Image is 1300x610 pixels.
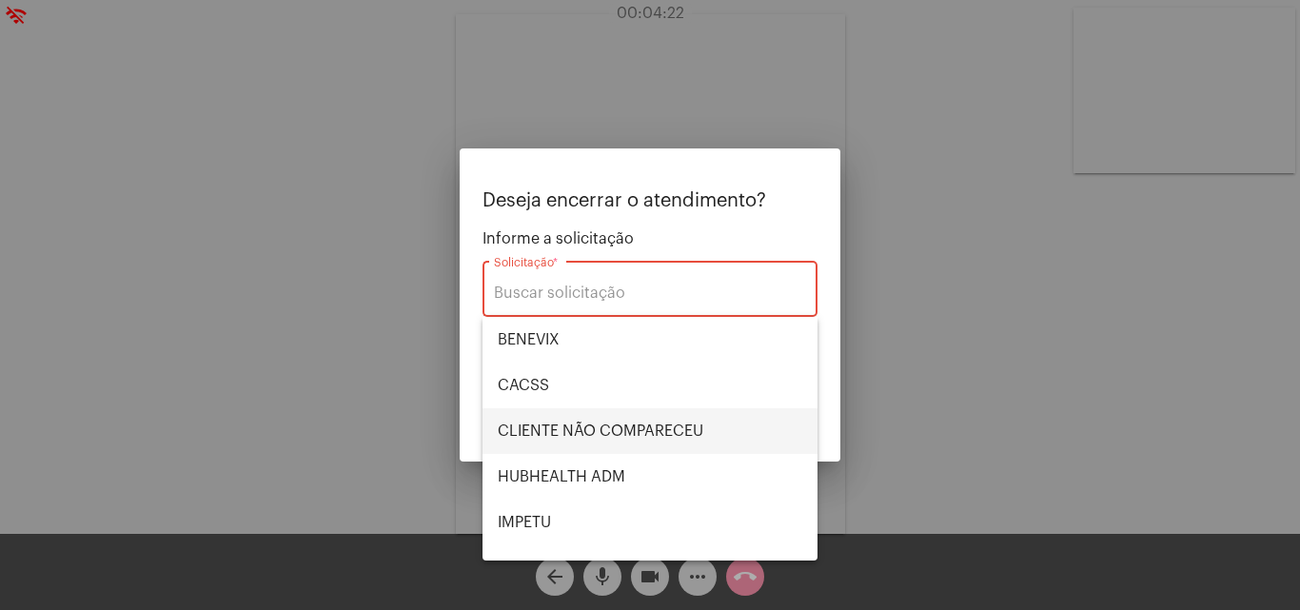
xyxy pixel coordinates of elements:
p: Deseja encerrar o atendimento? [483,190,817,211]
span: MAXIMED [498,545,802,591]
span: BENEVIX [498,317,802,363]
span: HUBHEALTH ADM [498,454,802,500]
input: Buscar solicitação [494,285,806,302]
span: CACSS [498,363,802,408]
span: CLIENTE NÃO COMPARECEU [498,408,802,454]
span: IMPETU [498,500,802,545]
span: Informe a solicitação [483,230,817,247]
